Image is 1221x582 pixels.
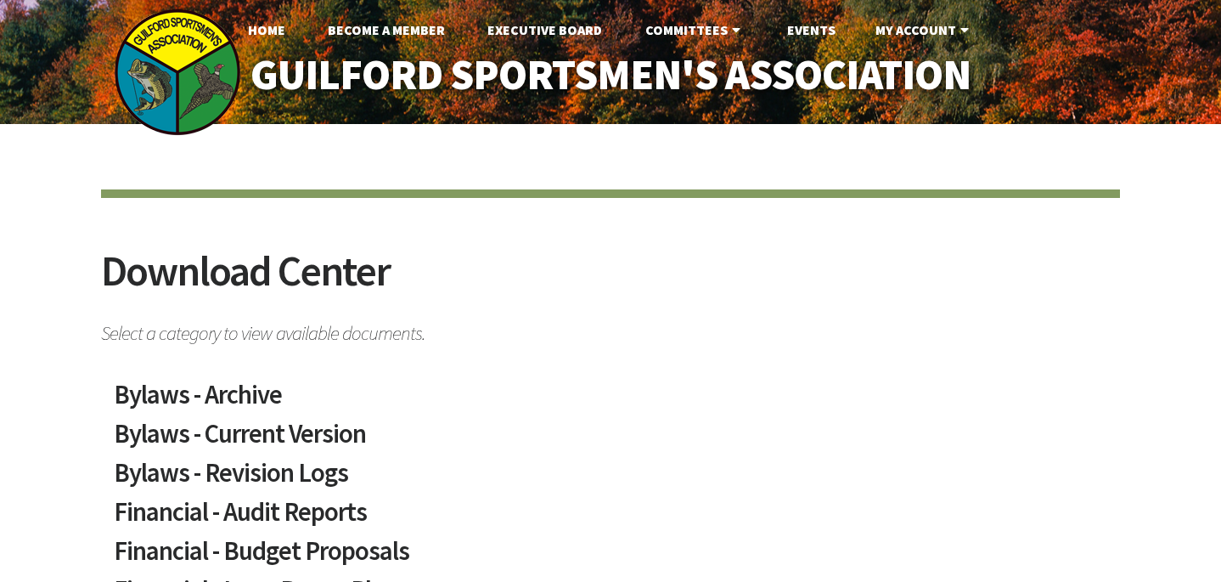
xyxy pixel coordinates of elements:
span: Select a category to view available documents. [101,314,1120,343]
a: Financial - Budget Proposals [114,538,1107,577]
a: Executive Board [474,13,616,47]
a: Guilford Sportsmen's Association [215,39,1007,111]
a: Home [234,13,299,47]
h2: Download Center [101,250,1120,314]
img: logo_sm.png [114,8,241,136]
a: Bylaws - Revision Logs [114,460,1107,499]
a: Events [774,13,849,47]
a: Become A Member [314,13,459,47]
a: Bylaws - Archive [114,381,1107,421]
a: Bylaws - Current Version [114,421,1107,460]
a: Committees [632,13,758,47]
a: Financial - Audit Reports [114,499,1107,538]
a: My Account [862,13,987,47]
